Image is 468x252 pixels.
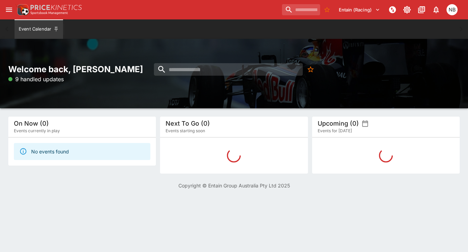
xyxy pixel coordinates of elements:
button: No Bookmarks [321,4,333,15]
h2: Welcome back, [PERSON_NAME] [8,64,156,75]
button: open drawer [3,3,15,16]
div: No events found [31,145,69,158]
button: Select Tenant [335,4,384,15]
span: Events currently in play [14,127,60,134]
span: Events for [DATE] [318,127,352,134]
img: PriceKinetics [30,5,82,10]
img: Sportsbook Management [30,11,68,15]
span: Events starting soon [166,127,205,134]
div: Nicole Brown [447,4,458,15]
h5: Next To Go (0) [166,119,210,127]
button: Notifications [430,3,442,16]
h5: Upcoming (0) [318,119,359,127]
input: search [154,63,303,76]
p: 9 handled updates [8,75,64,83]
button: Documentation [415,3,428,16]
img: PriceKinetics Logo [15,3,29,17]
button: NOT Connected to PK [386,3,399,16]
button: No Bookmarks [304,63,317,76]
button: settings [362,120,369,127]
button: Event Calendar [15,19,63,39]
button: Toggle light/dark mode [401,3,413,16]
h5: On Now (0) [14,119,49,127]
button: Nicole Brown [444,2,460,17]
input: search [282,4,320,15]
